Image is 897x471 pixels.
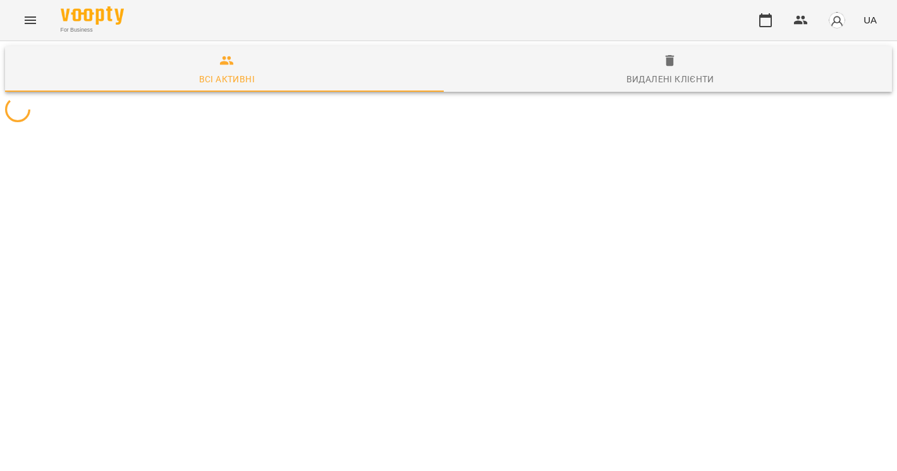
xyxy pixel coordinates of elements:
div: Всі активні [199,72,255,87]
img: avatar_s.png [828,11,846,29]
span: For Business [61,26,124,34]
button: Menu [15,5,46,35]
span: UA [863,13,877,27]
div: Видалені клієнти [626,72,714,87]
button: UA [858,8,882,32]
img: Voopty Logo [61,6,124,25]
